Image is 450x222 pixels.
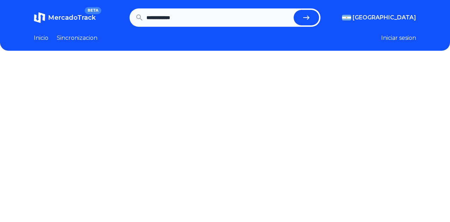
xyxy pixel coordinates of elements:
span: MercadoTrack [48,14,96,21]
img: Argentina [342,15,351,20]
span: BETA [85,7,101,14]
span: [GEOGRAPHIC_DATA] [353,13,416,22]
button: Iniciar sesion [381,34,416,42]
img: MercadoTrack [34,12,45,23]
button: [GEOGRAPHIC_DATA] [342,13,416,22]
a: MercadoTrackBETA [34,12,96,23]
a: Inicio [34,34,48,42]
a: Sincronizacion [57,34,97,42]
